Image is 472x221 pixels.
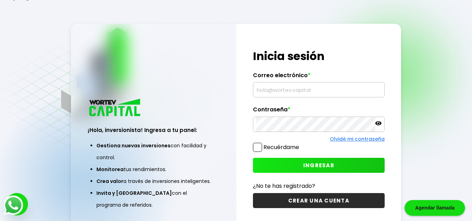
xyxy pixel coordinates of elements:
a: ¿No te has registrado?CREAR UNA CUENTA [253,182,385,208]
span: Crea valor [96,178,123,185]
label: Correo electrónico [253,72,385,82]
h3: ¡Hola, inversionista! Ingresa a tu panel: [88,126,220,134]
li: con el programa de referidos. [96,187,211,211]
label: Recuérdame [263,143,299,151]
span: INGRESAR [303,162,334,169]
h1: Inicia sesión [253,48,385,65]
li: con facilidad y control. [96,140,211,163]
li: a través de inversiones inteligentes. [96,175,211,187]
div: Agendar llamada [405,200,465,216]
iframe: Botón para iniciar la ventana de mensajería [6,193,28,215]
p: ¿No te has registrado? [253,182,385,190]
span: Gestiona nuevas inversiones [96,142,170,149]
li: tus rendimientos. [96,163,211,175]
img: logo_wortev_capital [88,98,143,118]
button: INGRESAR [253,158,385,173]
span: Invita y [GEOGRAPHIC_DATA] [96,190,172,197]
a: Olvidé mi contraseña [330,135,385,142]
input: hola@wortev.capital [256,82,382,97]
span: Monitorea [96,166,124,173]
img: logos_whatsapp-icon.242b2217.svg [3,196,23,215]
label: Contraseña [253,106,385,117]
button: CREAR UNA CUENTA [253,193,385,208]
